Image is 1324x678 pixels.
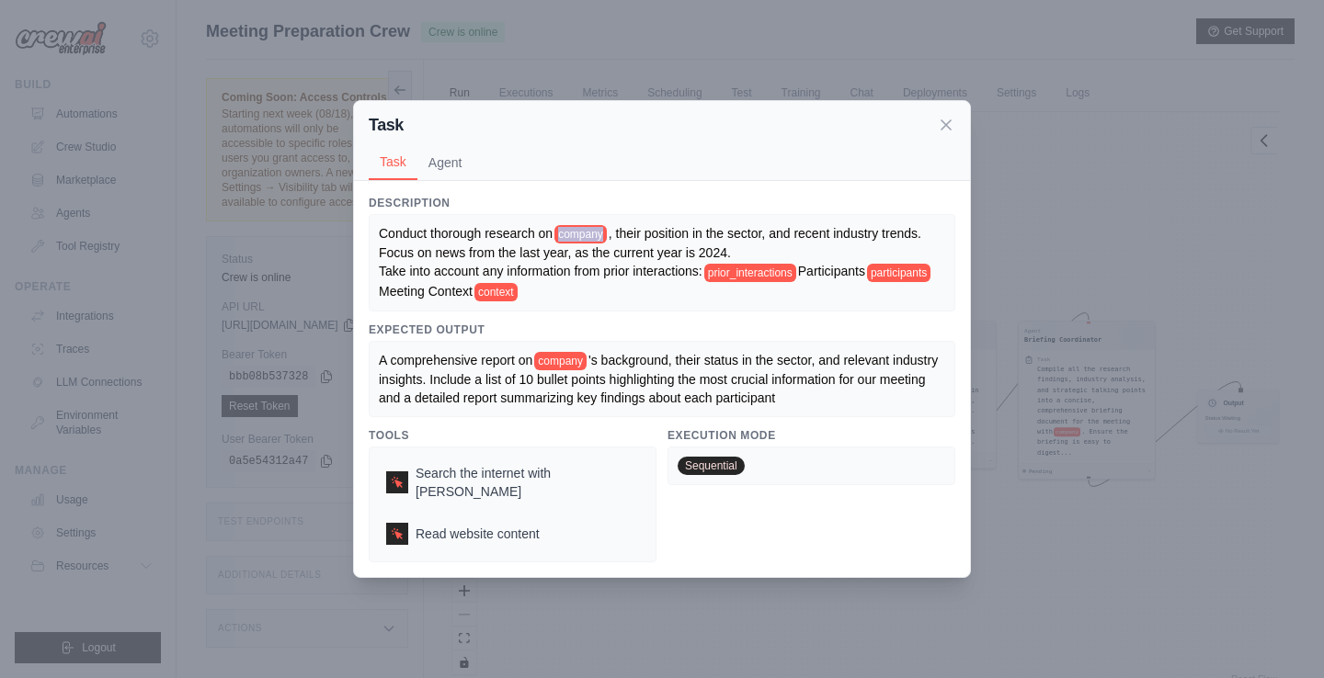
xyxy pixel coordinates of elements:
[369,428,656,443] h3: Tools
[668,428,955,443] h3: Execution Mode
[416,525,540,543] span: Read website content
[867,264,930,282] span: participants
[798,264,865,278] span: Participants
[379,353,532,367] span: A comprehensive report on
[379,284,473,299] span: Meeting Context
[369,196,955,210] h3: Description
[474,283,518,301] span: context
[416,464,639,501] span: Search the internet with Serper
[534,352,587,370] span: company
[417,145,474,180] button: Agent
[554,225,607,243] span: company
[369,322,955,337] h3: Expected Output
[678,457,745,475] span: Sequential
[379,226,553,241] span: Conduct thorough research on
[379,226,925,278] span: , their position in the sector, and recent industry trends. Focus on news from the last year, as ...
[1232,590,1324,678] iframe: Chat Widget
[704,264,796,282] span: prior_interactions
[379,353,942,405] span: 's background, their status in the sector, and relevant industry insights. Include a list of 10 b...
